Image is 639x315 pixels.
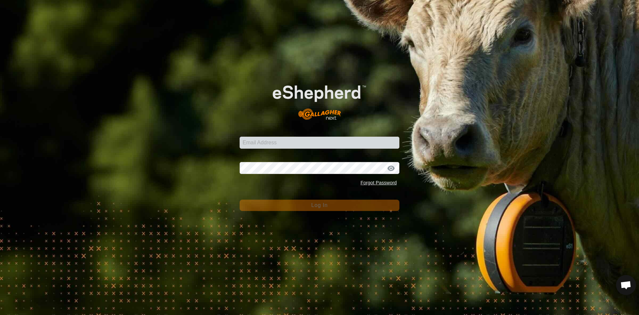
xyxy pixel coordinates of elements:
div: Open chat [616,275,636,295]
button: Log In [240,200,399,211]
a: Forgot Password [360,180,397,185]
input: Email Address [240,137,399,149]
span: Log In [311,202,327,208]
img: E-shepherd Logo [256,72,383,127]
